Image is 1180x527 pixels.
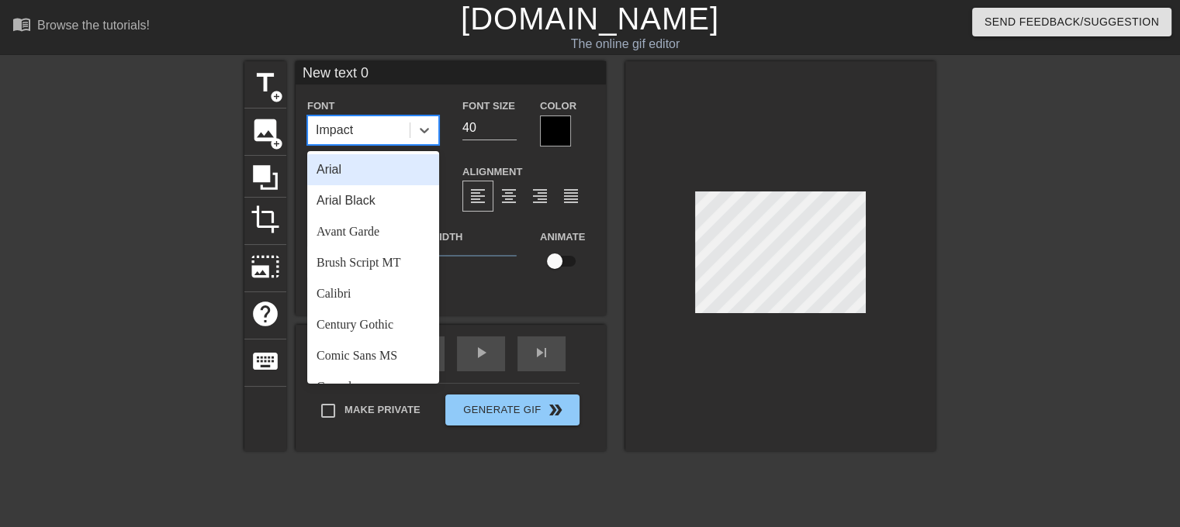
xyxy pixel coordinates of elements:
[452,401,573,419] span: Generate Gif
[307,371,439,402] div: Consolas
[270,90,283,103] span: add_circle
[251,68,280,98] span: title
[251,252,280,281] span: photo_size_select_large
[251,346,280,376] span: keyboard
[472,343,490,362] span: play_arrow
[531,187,549,205] span: format_align_right
[307,216,439,247] div: Avant Garde
[251,299,280,329] span: help
[12,15,150,39] a: Browse the tutorials!
[469,187,487,205] span: format_align_left
[307,185,439,216] div: Arial Black
[562,187,580,205] span: format_align_justify
[12,15,31,33] span: menu_book
[462,164,522,180] label: Alignment
[307,247,439,278] div: Brush Script MT
[270,137,283,150] span: add_circle
[307,309,439,340] div: Century Gothic
[344,402,420,418] span: Make Private
[307,98,334,114] label: Font
[445,394,580,425] button: Generate Gif
[461,2,719,36] a: [DOMAIN_NAME]
[251,205,280,234] span: crop
[540,229,585,245] label: Animate
[972,8,1171,36] button: Send Feedback/Suggestion
[37,19,150,32] div: Browse the tutorials!
[532,343,551,362] span: skip_next
[316,121,353,139] div: Impact
[984,12,1159,32] span: Send Feedback/Suggestion
[307,154,439,185] div: Arial
[462,98,515,114] label: Font Size
[307,340,439,371] div: Comic Sans MS
[401,35,850,53] div: The online gif editor
[546,401,565,419] span: double_arrow
[251,115,280,145] span: image
[307,278,439,309] div: Calibri
[540,98,576,114] label: Color
[500,187,518,205] span: format_align_center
